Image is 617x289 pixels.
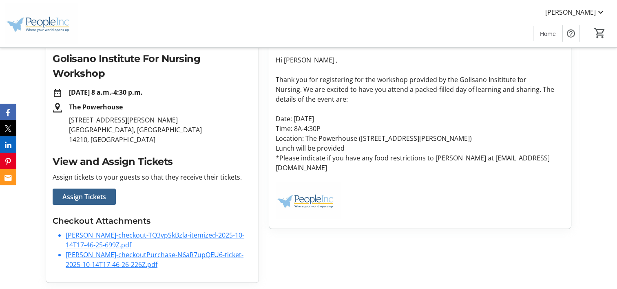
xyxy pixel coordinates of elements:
p: Lunch will be provided [276,143,564,153]
p: Date: [DATE] [276,114,564,124]
h2: View and Assign Tickets [53,154,252,169]
span: [PERSON_NAME] [545,7,596,17]
a: [PERSON_NAME]-checkoutPurchase-N6aR7upQEU6-ticket-2025-10-14T17-46-26-226Z.pdf [66,250,243,269]
h2: Golisano Institute For Nursing Workshop [53,51,252,81]
p: [STREET_ADDRESS][PERSON_NAME] [GEOGRAPHIC_DATA], [GEOGRAPHIC_DATA] 14210, [GEOGRAPHIC_DATA] [69,115,252,144]
strong: [DATE] 8 a.m.-4:30 p.m. [69,88,143,97]
span: Assign Tickets [62,192,106,202]
p: Thank you for registering for the workshop provided by the Golisano Insititute for Nursing. We ar... [276,75,564,104]
img: People Inc. logo [276,182,341,219]
h3: Checkout Attachments [53,215,252,227]
span: Home [540,29,556,38]
img: People Inc.'s Logo [5,3,77,44]
button: Help [563,25,579,42]
mat-icon: date_range [53,88,62,98]
p: Assign tickets to your guests so that they receive their tickets. [53,172,252,182]
a: [PERSON_NAME]-checkout-TQ3vpSkBzla-itemized-2025-10-14T17-46-25-699Z.pdf [66,231,244,249]
button: Cart [593,26,607,40]
strong: The Powerhouse [69,102,123,111]
a: Assign Tickets [53,189,116,205]
p: Hi [PERSON_NAME] , [276,55,564,65]
p: Location: The Powerhouse ([STREET_ADDRESS][PERSON_NAME]) [276,133,564,143]
p: *Please indicate if you have any food restrictions to [PERSON_NAME] at [EMAIL_ADDRESS][DOMAIN_NAME] [276,153,564,173]
a: Home [533,26,562,41]
p: Time: 8A-4:30P [276,124,564,133]
button: [PERSON_NAME] [539,6,612,19]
